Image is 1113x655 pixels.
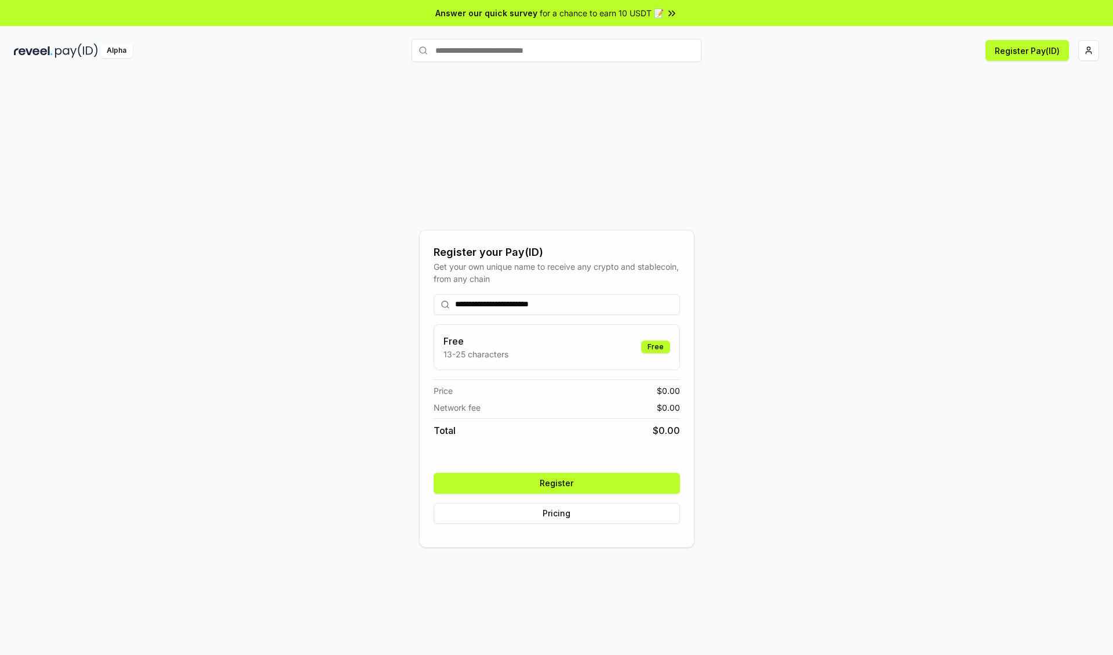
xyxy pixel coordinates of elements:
[657,401,680,414] span: $ 0.00
[653,424,680,437] span: $ 0.00
[434,260,680,285] div: Get your own unique name to receive any crypto and stablecoin, from any chain
[434,385,453,397] span: Price
[434,424,456,437] span: Total
[434,503,680,524] button: Pricing
[657,385,680,397] span: $ 0.00
[443,334,508,348] h3: Free
[434,473,680,494] button: Register
[434,401,481,414] span: Network fee
[14,44,53,58] img: reveel_dark
[55,44,98,58] img: pay_id
[641,341,670,353] div: Free
[434,244,680,260] div: Register your Pay(ID)
[985,40,1069,61] button: Register Pay(ID)
[443,348,508,360] p: 13-25 characters
[100,44,133,58] div: Alpha
[540,7,664,19] span: for a chance to earn 10 USDT 📝
[435,7,537,19] span: Answer our quick survey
